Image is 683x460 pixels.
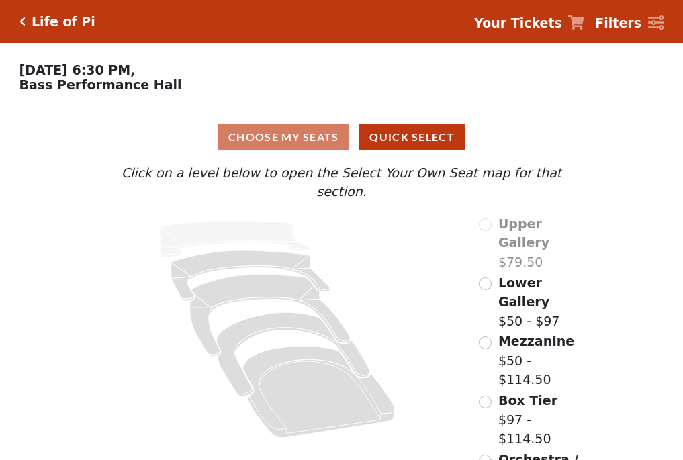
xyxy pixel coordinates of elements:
[498,391,588,449] label: $97 - $114.50
[474,15,562,30] strong: Your Tickets
[474,13,584,33] a: Your Tickets
[243,346,396,438] path: Orchestra / Parterre Circle - Seats Available: 15
[19,17,26,26] a: Click here to go back to filters
[498,273,588,331] label: $50 - $97
[498,332,588,389] label: $50 - $114.50
[498,393,557,408] span: Box Tier
[498,216,549,250] span: Upper Gallery
[171,250,330,301] path: Lower Gallery - Seats Available: 110
[498,334,574,349] span: Mezzanine
[95,163,588,201] p: Click on a level below to open the Select Your Own Seat map for that section.
[160,221,310,257] path: Upper Gallery - Seats Available: 0
[498,214,588,272] label: $79.50
[595,15,641,30] strong: Filters
[359,124,465,150] button: Quick Select
[32,14,95,30] h5: Life of Pi
[595,13,664,33] a: Filters
[498,275,549,310] span: Lower Gallery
